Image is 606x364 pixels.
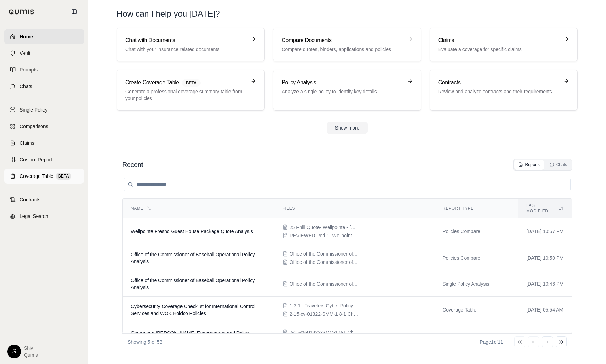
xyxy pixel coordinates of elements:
[434,245,518,271] td: Policies Compare
[20,66,38,73] span: Prompts
[20,106,47,113] span: Single Policy
[20,140,35,146] span: Claims
[434,218,518,245] td: Policies Compare
[4,135,84,151] a: Claims
[274,199,434,218] th: Files
[9,9,35,15] img: Qumis Logo
[125,46,246,53] p: Chat with your insurance related documents
[518,323,572,350] td: [DATE] 02:06 PM
[290,224,359,231] span: 25 Phili Quote- Wellpointe - Fresno Guest House - Pkg qte.pdf
[4,102,84,117] a: Single Policy
[327,122,368,134] button: Show more
[20,213,48,220] span: Legal Search
[282,78,403,87] h3: Policy Analysis
[273,70,421,111] a: Policy AnalysisAnalyze a single policy to identify key details
[131,205,266,211] div: Name
[290,329,359,336] span: 2-15-cv-01322-SMM-1 8-1 Chubb Cyber2.pdf
[117,8,220,19] h1: How can I help you [DATE]?
[20,123,48,130] span: Comparisons
[7,345,21,358] div: S
[430,70,578,111] a: ContractsReview and analyze contracts and their requirements
[430,28,578,61] a: ClaimsEvaluate a coverage for specific claims
[4,29,84,44] a: Home
[117,70,265,111] a: Create Coverage TableBETAGenerate a professional coverage summary table from your policies.
[290,310,359,317] span: 2-15-cv-01322-SMM-1 8-1 Chubb Cyber2.pdf
[514,160,544,170] button: Reports
[4,119,84,134] a: Comparisons
[131,304,255,316] span: Cybersecurity Coverage Checklist for International Control Services and WOK Holdco Policies
[4,62,84,77] a: Prompts
[438,78,559,87] h3: Contracts
[4,192,84,207] a: Contracts
[20,50,30,57] span: Vault
[438,46,559,53] p: Evaluate a coverage for specific claims
[434,271,518,297] td: Single Policy Analysis
[125,78,246,87] h3: Create Coverage Table
[131,330,249,343] span: Chubb and Beazley Endorsement and Policy Options Interpretation Report
[549,162,567,167] div: Chats
[131,252,255,264] span: Office of the Commissioner of Baseball Operational Policy Analysis
[434,323,518,350] td: Generic Report
[4,46,84,61] a: Vault
[290,259,359,266] span: Office of the Commissioner of Baseball Operation Policy 1000100100241 Final Policy.pdf
[438,88,559,95] p: Review and analyze contracts and their requirements
[125,88,246,102] p: Generate a professional coverage summary table from your policies.
[20,173,53,180] span: Coverage Table
[69,6,80,17] button: Collapse sidebar
[518,271,572,297] td: [DATE] 10:46 PM
[282,46,403,53] p: Compare quotes, binders, applications and policies
[434,199,518,218] th: Report Type
[273,28,421,61] a: Compare DocumentsCompare quotes, binders, applications and policies
[117,28,265,61] a: Chat with DocumentsChat with your insurance related documents
[518,162,540,167] div: Reports
[518,218,572,245] td: [DATE] 10:57 PM
[131,278,255,290] span: Office of the Commissioner of Baseball Operational Policy Analysis
[438,36,559,45] h3: Claims
[282,36,403,45] h3: Compare Documents
[182,79,201,87] span: BETA
[20,156,52,163] span: Custom Report
[4,152,84,167] a: Custom Report
[545,160,571,170] button: Chats
[56,173,71,180] span: BETA
[20,83,32,90] span: Chats
[282,88,403,95] p: Analyze a single policy to identify key details
[480,338,503,345] div: Page 1 of 11
[518,297,572,323] td: [DATE] 05:54 AM
[20,33,33,40] span: Home
[24,345,38,352] span: Shiv
[4,209,84,224] a: Legal Search
[290,250,359,257] span: Office of the Commissioner of Baseball Operation Policy 1000100100241 Final Policy Revised 03.24....
[434,297,518,323] td: Coverage Table
[290,280,359,287] span: Office of the Commissioner of Baseball Operation Policy 1000100100241 Final Policy Revised 03.24....
[290,302,359,309] span: 1-3.1 - Travelers Cyber Policy40.pdf
[4,79,84,94] a: Chats
[20,196,40,203] span: Contracts
[290,232,359,239] span: REVIEWED Pod 1- Wellpointe Fresno Group - Northfield Quote - 2025-2026.pdf
[125,36,246,45] h3: Chat with Documents
[128,338,162,345] p: Showing 5 of 53
[4,169,84,184] a: Coverage TableBETA
[122,160,143,170] h2: Recent
[518,245,572,271] td: [DATE] 10:50 PM
[131,229,253,234] span: Wellpointe Fresno Guest House Package Quote Analysis
[24,352,38,358] span: Qumis
[526,203,564,214] div: Last modified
